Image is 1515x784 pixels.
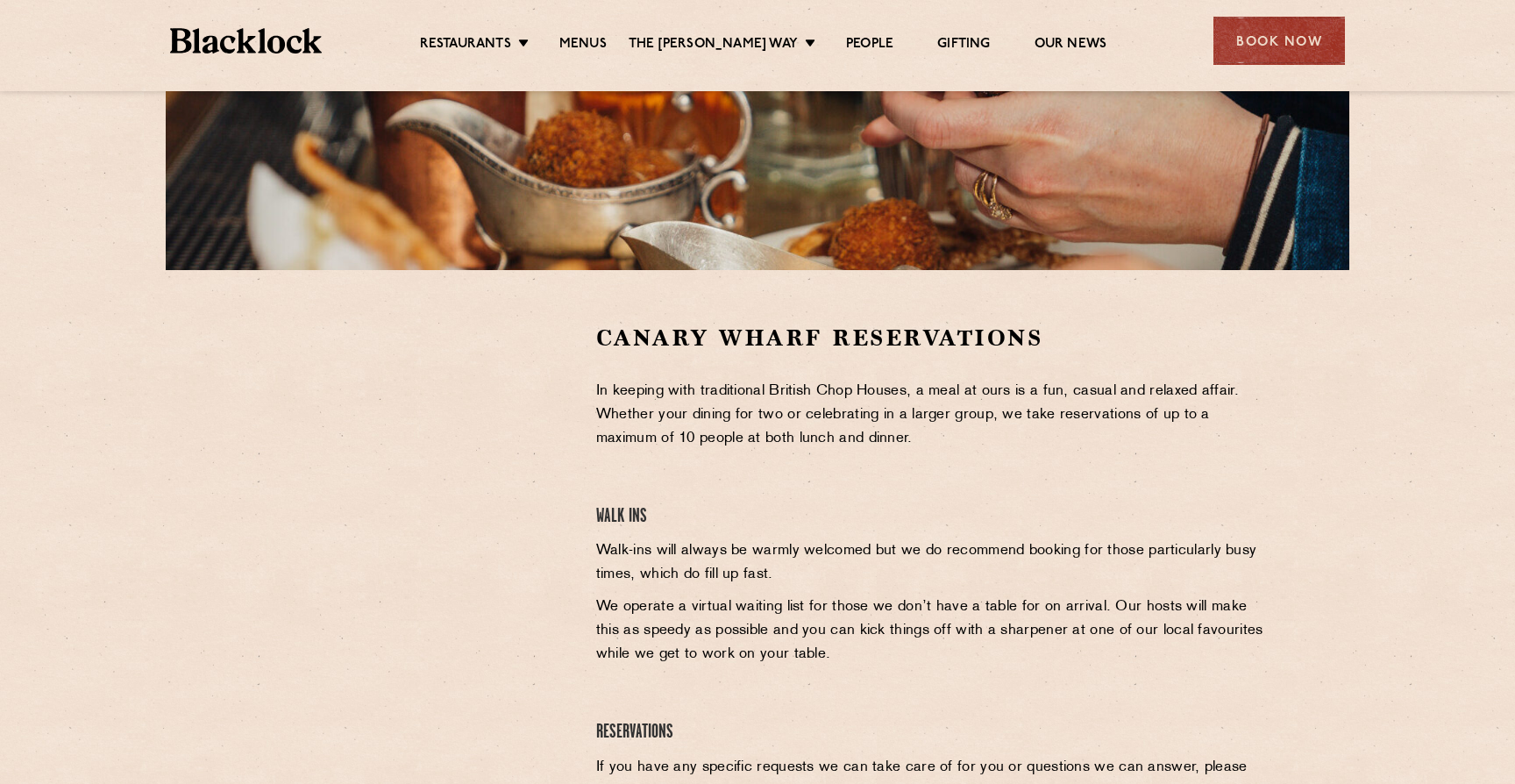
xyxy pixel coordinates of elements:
a: The [PERSON_NAME] Way [629,36,798,55]
a: Our News [1035,36,1107,55]
a: Restaurants [420,36,511,55]
iframe: OpenTable make booking widget [310,323,507,587]
h4: Walk Ins [596,505,1269,529]
p: We operate a virtual waiting list for those we don’t have a table for on arrival. Our hosts will ... [596,595,1269,666]
p: In keeping with traditional British Chop Houses, a meal at ours is a fun, casual and relaxed affa... [596,380,1269,451]
a: Menus [559,36,607,55]
h2: Canary Wharf Reservations [596,323,1269,353]
a: People [846,36,893,55]
img: BL_Textured_Logo-footer-cropped.svg [170,28,322,53]
a: Gifting [937,36,990,55]
div: Book Now [1213,17,1345,65]
h4: Reservations [596,721,1269,745]
p: Walk-ins will always be warmly welcomed but we do recommend booking for those particularly busy t... [596,539,1269,587]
